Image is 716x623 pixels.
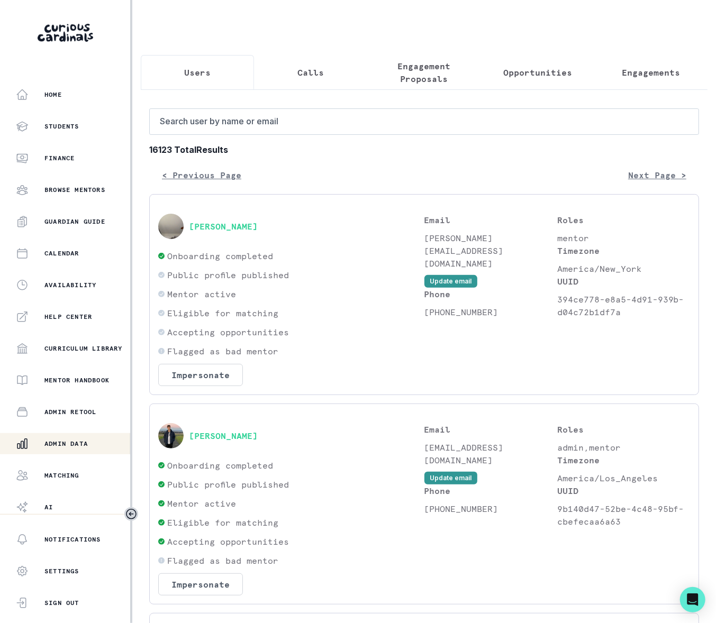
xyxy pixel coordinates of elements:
[189,221,258,232] button: [PERSON_NAME]
[557,441,690,454] p: admin,mentor
[167,516,278,529] p: Eligible for matching
[158,364,243,386] button: Impersonate
[297,66,324,79] p: Calls
[44,439,88,448] p: Admin Data
[44,122,79,131] p: Students
[44,599,79,607] p: Sign Out
[167,269,289,281] p: Public profile published
[557,454,690,466] p: Timezone
[149,143,699,156] b: 16123 Total Results
[557,275,690,288] p: UUID
[44,90,62,99] p: Home
[167,326,289,338] p: Accepting opportunities
[167,250,273,262] p: Onboarding completed
[167,535,289,548] p: Accepting opportunities
[424,306,557,318] p: [PHONE_NUMBER]
[189,430,258,441] button: [PERSON_NAME]
[557,293,690,318] p: 394ce778-e8a5-4d91-939b-d04c72b1df7a
[557,214,690,226] p: Roles
[424,502,557,515] p: [PHONE_NUMBER]
[44,154,75,162] p: Finance
[167,345,278,358] p: Flagged as bad mentor
[167,459,273,472] p: Onboarding completed
[44,471,79,480] p: Matching
[557,484,690,497] p: UUID
[158,573,243,595] button: Impersonate
[44,186,105,194] p: Browse Mentors
[557,472,690,484] p: America/Los_Angeles
[424,288,557,300] p: Phone
[424,472,477,484] button: Update email
[557,232,690,244] p: mentor
[44,313,92,321] p: Help Center
[124,507,138,521] button: Toggle sidebar
[424,214,557,226] p: Email
[44,249,79,258] p: Calendar
[424,423,557,436] p: Email
[44,535,101,544] p: Notifications
[44,408,96,416] p: Admin Retool
[44,217,105,226] p: Guardian Guide
[557,262,690,275] p: America/New_York
[424,441,557,466] p: [EMAIL_ADDRESS][DOMAIN_NAME]
[44,567,79,575] p: Settings
[680,587,705,612] div: Open Intercom Messenger
[557,423,690,436] p: Roles
[622,66,680,79] p: Engagements
[184,66,211,79] p: Users
[424,484,557,497] p: Phone
[44,376,110,384] p: Mentor Handbook
[149,164,254,186] button: < Previous Page
[44,344,123,353] p: Curriculum Library
[615,164,699,186] button: Next Page >
[376,60,472,85] p: Engagement Proposals
[167,288,236,300] p: Mentor active
[424,275,477,288] button: Update email
[44,281,96,289] p: Availability
[167,307,278,319] p: Eligible for matching
[167,478,289,491] p: Public profile published
[38,24,93,42] img: Curious Cardinals Logo
[167,554,278,567] p: Flagged as bad mentor
[167,497,236,510] p: Mentor active
[424,232,557,270] p: [PERSON_NAME][EMAIL_ADDRESS][DOMAIN_NAME]
[557,502,690,528] p: 9b140d47-52be-4c48-95bf-cbefecaa6a63
[557,244,690,257] p: Timezone
[503,66,572,79] p: Opportunities
[44,503,53,511] p: AI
